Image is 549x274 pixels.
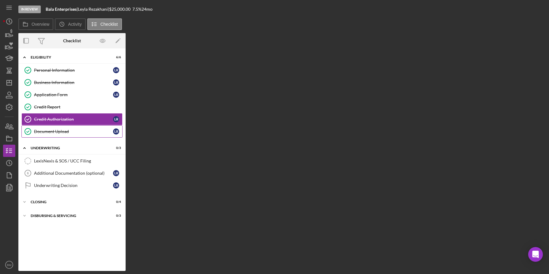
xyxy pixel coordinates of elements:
[21,64,123,76] a: Personal InformationLR
[100,22,118,27] label: Checklist
[31,55,106,59] div: Eligibility
[113,67,119,73] div: L R
[21,113,123,125] a: Credit AuthorizationLR
[21,76,123,89] a: Business InformationLR
[63,38,81,43] div: Checklist
[113,170,119,176] div: L R
[34,105,122,109] div: Credit Report
[3,259,15,271] button: BM
[18,18,53,30] button: Overview
[55,18,85,30] button: Activity
[113,92,119,98] div: L R
[34,92,113,97] div: Application Form
[34,117,113,122] div: Credit Authorization
[21,125,123,138] a: Document UploadLR
[21,167,123,179] a: 6Additional Documentation (optional)LR
[113,128,119,135] div: L R
[34,183,113,188] div: Underwriting Decision
[31,146,106,150] div: Underwriting
[110,55,121,59] div: 6 / 6
[68,22,81,27] label: Activity
[34,68,113,73] div: Personal Information
[110,146,121,150] div: 0 / 3
[142,7,153,12] div: 24 mo
[18,6,41,13] div: In Review
[21,179,123,192] a: Underwriting DecisionLR
[110,200,121,204] div: 0 / 4
[7,263,11,267] text: BM
[21,155,123,167] a: LexisNexis & SOS / UCC Filing
[32,22,49,27] label: Overview
[528,247,543,262] div: Open Intercom Messenger
[113,116,119,122] div: L R
[34,158,122,163] div: LexisNexis & SOS / UCC Filing
[34,80,113,85] div: Business Information
[113,79,119,86] div: L R
[110,214,121,218] div: 0 / 3
[27,171,29,175] tspan: 6
[31,214,106,218] div: Disbursing & Servicing
[21,101,123,113] a: Credit Report
[78,7,109,12] div: Leyla Rezakhani |
[87,18,122,30] button: Checklist
[31,200,106,204] div: Closing
[46,6,77,12] b: Bala Enterprises
[34,171,113,176] div: Additional Documentation (optional)
[34,129,113,134] div: Document Upload
[109,7,132,12] div: $25,000.00
[132,7,142,12] div: 7.5 %
[21,89,123,101] a: Application FormLR
[46,7,78,12] div: |
[113,182,119,188] div: L R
